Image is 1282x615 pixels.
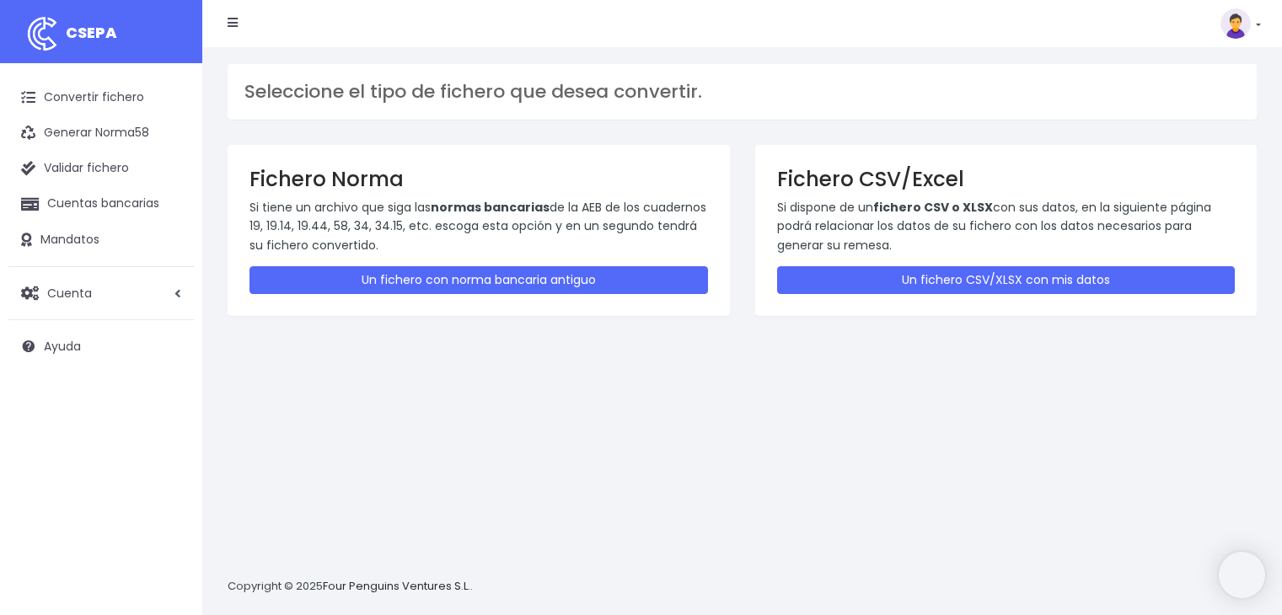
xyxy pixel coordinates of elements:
[21,13,63,55] img: logo
[8,222,194,258] a: Mandatos
[66,22,117,43] span: CSEPA
[873,199,993,216] strong: fichero CSV o XLSX
[777,167,1236,191] h3: Fichero CSV/Excel
[8,151,194,186] a: Validar fichero
[228,578,473,596] p: Copyright © 2025 .
[777,198,1236,254] p: Si dispone de un con sus datos, en la siguiente página podrá relacionar los datos de su fichero c...
[777,266,1236,294] a: Un fichero CSV/XLSX con mis datos
[8,275,194,311] a: Cuenta
[8,186,194,222] a: Cuentas bancarias
[8,80,194,115] a: Convertir fichero
[8,115,194,151] a: Generar Norma58
[8,329,194,364] a: Ayuda
[323,578,470,594] a: Four Penguins Ventures S.L.
[431,199,550,216] strong: normas bancarias
[244,81,1240,103] h3: Seleccione el tipo de fichero que desea convertir.
[1220,8,1251,39] img: profile
[44,338,81,355] span: Ayuda
[249,198,708,254] p: Si tiene un archivo que siga las de la AEB de los cuadernos 19, 19.14, 19.44, 58, 34, 34.15, etc....
[249,266,708,294] a: Un fichero con norma bancaria antiguo
[47,284,92,301] span: Cuenta
[249,167,708,191] h3: Fichero Norma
